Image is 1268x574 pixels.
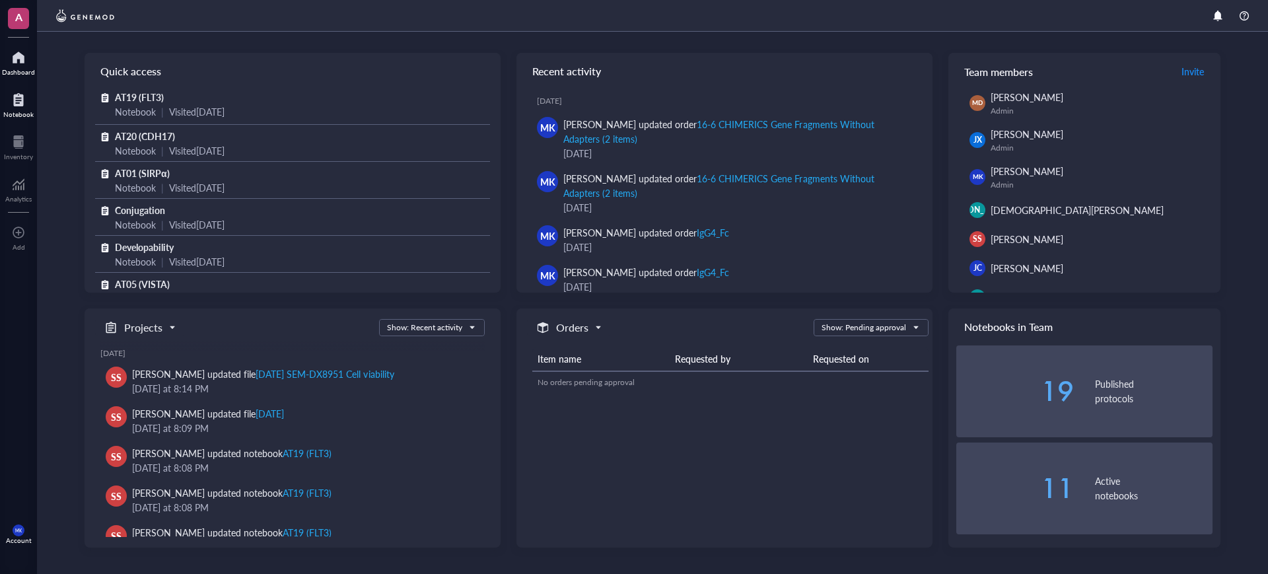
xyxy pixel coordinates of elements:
[111,370,122,384] span: SS
[527,220,922,260] a: MK[PERSON_NAME] updated orderIgG4_Fc[DATE]
[53,8,118,24] img: genemod-logo
[537,96,922,106] div: [DATE]
[161,217,164,232] div: |
[1181,65,1204,78] span: Invite
[973,233,982,245] span: SS
[948,53,1220,90] div: Team members
[100,441,485,480] a: SS[PERSON_NAME] updated notebookAT19 (FLT3)[DATE] at 8:08 PM
[991,262,1063,275] span: [PERSON_NAME]
[563,265,729,279] div: [PERSON_NAME] updated order
[527,112,922,166] a: MK[PERSON_NAME] updated order16-6 CHIMERICS Gene Fragments Without Adapters (2 items)[DATE]
[100,348,485,359] div: [DATE]
[697,226,729,239] div: IgG4_Fc
[540,120,555,135] span: MK
[991,127,1063,141] span: [PERSON_NAME]
[169,254,225,269] div: Visited [DATE]
[991,233,1063,246] span: [PERSON_NAME]
[972,292,983,303] span: JW
[991,203,1164,217] span: [DEMOGRAPHIC_DATA][PERSON_NAME]
[540,174,555,189] span: MK
[4,153,33,161] div: Inventory
[161,143,164,158] div: |
[115,180,156,195] div: Notebook
[169,180,225,195] div: Visited [DATE]
[111,489,122,503] span: SS
[132,460,474,475] div: [DATE] at 8:08 PM
[991,143,1207,153] div: Admin
[956,378,1074,404] div: 19
[948,308,1220,345] div: Notebooks in Team
[3,110,34,118] div: Notebook
[132,381,474,396] div: [DATE] at 8:14 PM
[991,291,1063,304] span: [PERSON_NAME]
[100,480,485,520] a: SS[PERSON_NAME] updated notebookAT19 (FLT3)[DATE] at 8:08 PM
[161,180,164,195] div: |
[972,172,982,182] span: MK
[697,266,729,279] div: IgG4_Fc
[256,367,394,380] div: [DATE] SEM-DX8951 Cell viability
[2,47,35,76] a: Dashboard
[169,217,225,232] div: Visited [DATE]
[132,367,394,381] div: [PERSON_NAME] updated file
[132,500,474,515] div: [DATE] at 8:08 PM
[387,322,462,334] div: Show: Recent activity
[532,347,670,371] th: Item name
[4,131,33,161] a: Inventory
[85,53,501,90] div: Quick access
[808,347,929,371] th: Requested on
[15,528,22,533] span: MK
[563,200,911,215] div: [DATE]
[3,89,34,118] a: Notebook
[124,320,162,336] h5: Projects
[1181,61,1205,82] button: Invite
[5,174,32,203] a: Analytics
[540,268,555,283] span: MK
[956,475,1074,501] div: 11
[670,347,807,371] th: Requested by
[972,98,983,108] span: MD
[115,166,170,180] span: AT01 (SIRPα)
[540,229,555,243] span: MK
[100,361,485,401] a: SS[PERSON_NAME] updated file[DATE] SEM-DX8951 Cell viability[DATE] at 8:14 PM
[563,146,911,161] div: [DATE]
[991,106,1207,116] div: Admin
[538,377,923,388] div: No orders pending approval
[115,90,164,104] span: AT19 (FLT3)
[946,204,1010,216] span: [PERSON_NAME]
[556,320,588,336] h5: Orders
[1095,474,1213,503] div: Active notebooks
[169,104,225,119] div: Visited [DATE]
[115,254,156,269] div: Notebook
[527,166,922,220] a: MK[PERSON_NAME] updated order16-6 CHIMERICS Gene Fragments Without Adapters (2 items)[DATE]
[563,172,874,199] div: 16-6 CHIMERICS Gene Fragments Without Adapters (2 items)
[111,449,122,464] span: SS
[563,225,729,240] div: [PERSON_NAME] updated order
[822,322,906,334] div: Show: Pending approval
[115,129,175,143] span: AT20 (CDH17)
[973,134,982,146] span: JX
[115,203,165,217] span: Conjugation
[256,407,284,420] div: [DATE]
[516,53,933,90] div: Recent activity
[563,118,874,145] div: 16-6 CHIMERICS Gene Fragments Without Adapters (2 items)
[161,254,164,269] div: |
[563,117,911,146] div: [PERSON_NAME] updated order
[6,536,32,544] div: Account
[13,243,25,251] div: Add
[527,260,922,299] a: MK[PERSON_NAME] updated orderIgG4_Fc[DATE]
[115,104,156,119] div: Notebook
[132,446,332,460] div: [PERSON_NAME] updated notebook
[991,90,1063,104] span: [PERSON_NAME]
[2,68,35,76] div: Dashboard
[15,9,22,25] span: A
[115,143,156,158] div: Notebook
[115,217,156,232] div: Notebook
[283,486,332,499] div: AT19 (FLT3)
[283,447,332,460] div: AT19 (FLT3)
[100,401,485,441] a: SS[PERSON_NAME] updated file[DATE][DATE] at 8:09 PM
[991,180,1207,190] div: Admin
[991,164,1063,178] span: [PERSON_NAME]
[563,171,911,200] div: [PERSON_NAME] updated order
[169,143,225,158] div: Visited [DATE]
